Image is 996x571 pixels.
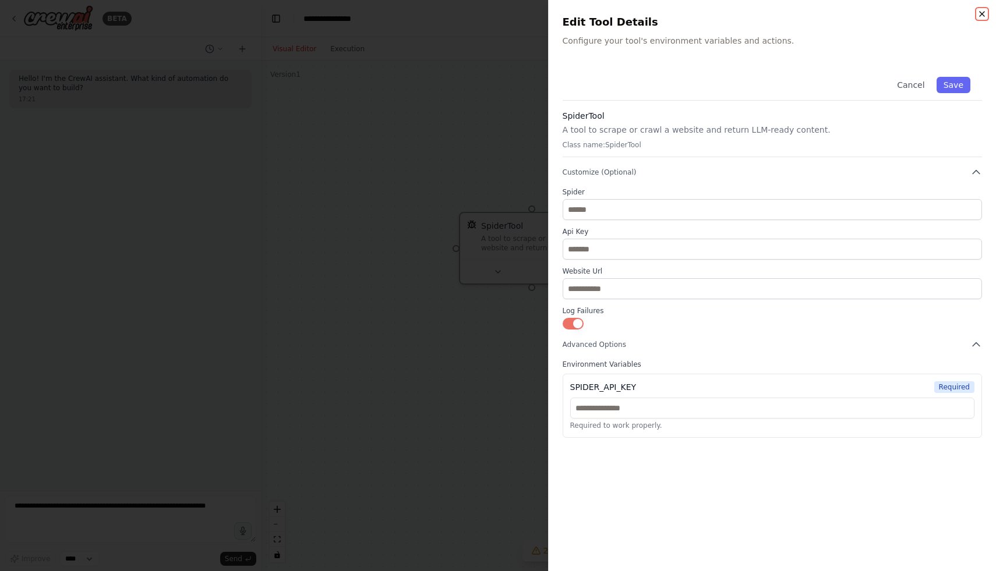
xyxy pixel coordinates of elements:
label: Log Failures [563,306,983,315]
label: Website Url [563,267,983,276]
button: Customize (Optional) [563,166,983,178]
span: Advanced Options [563,340,626,349]
div: SPIDER_API_KEY [570,381,637,393]
label: Environment Variables [563,360,983,369]
button: Save [937,77,970,93]
span: Customize (Optional) [563,168,637,177]
span: Required [934,381,974,393]
p: Configure your tool's environment variables and actions. [563,35,983,47]
p: Required to work properly. [570,421,975,430]
h2: Edit Tool Details [563,14,983,30]
label: Spider [563,187,983,197]
button: Advanced Options [563,339,983,350]
p: Class name: SpiderTool [563,140,983,150]
p: A tool to scrape or crawl a website and return LLM-ready content. [563,124,983,136]
h3: SpiderTool [563,110,983,122]
label: Api Key [563,227,983,236]
button: Cancel [890,77,931,93]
